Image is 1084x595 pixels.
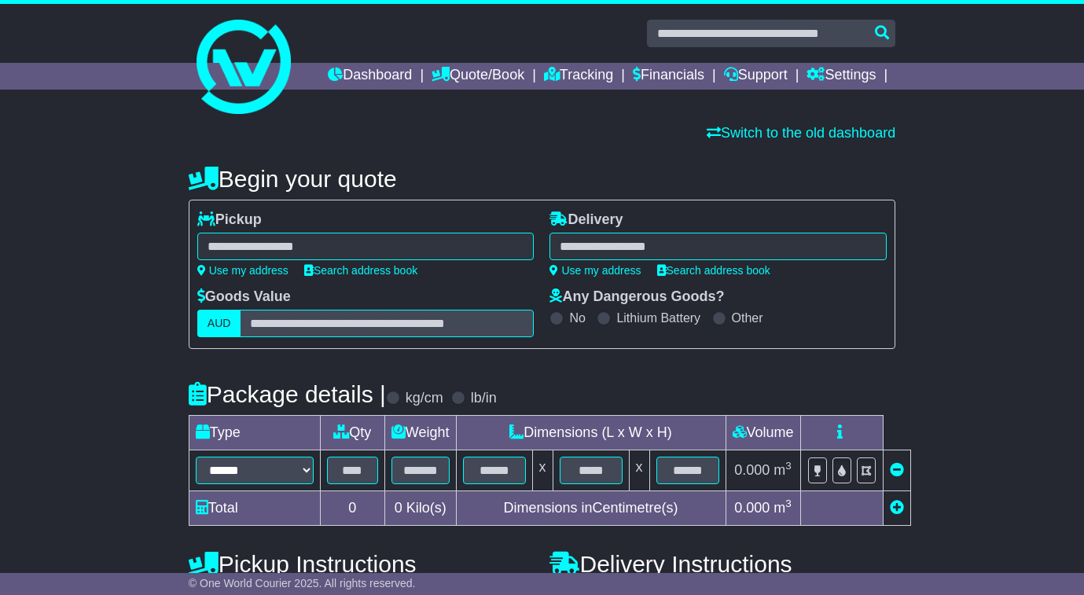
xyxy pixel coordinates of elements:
[773,500,792,516] span: m
[633,63,704,90] a: Financials
[785,498,792,509] sup: 3
[773,462,792,478] span: m
[549,288,724,306] label: Any Dangerous Goods?
[304,264,417,277] a: Search address book
[189,551,535,577] h4: Pickup Instructions
[657,264,770,277] a: Search address book
[544,63,613,90] a: Tracking
[197,211,262,229] label: Pickup
[724,63,788,90] a: Support
[707,125,895,141] a: Switch to the old dashboard
[189,166,895,192] h4: Begin your quote
[189,491,320,526] td: Total
[320,416,384,450] td: Qty
[197,310,241,337] label: AUD
[549,211,623,229] label: Delivery
[890,500,904,516] a: Add new item
[471,390,497,407] label: lb/in
[456,491,726,526] td: Dimensions in Centimetre(s)
[189,381,386,407] h4: Package details |
[549,264,641,277] a: Use my address
[328,63,412,90] a: Dashboard
[785,460,792,472] sup: 3
[406,390,443,407] label: kg/cm
[890,462,904,478] a: Remove this item
[432,63,524,90] a: Quote/Book
[384,491,456,526] td: Kilo(s)
[734,462,770,478] span: 0.000
[395,500,402,516] span: 0
[807,63,876,90] a: Settings
[726,416,800,450] td: Volume
[189,577,416,589] span: © One World Courier 2025. All rights reserved.
[189,416,320,450] td: Type
[569,310,585,325] label: No
[320,491,384,526] td: 0
[549,551,895,577] h4: Delivery Instructions
[456,416,726,450] td: Dimensions (L x W x H)
[734,500,770,516] span: 0.000
[629,450,649,491] td: x
[384,416,456,450] td: Weight
[732,310,763,325] label: Other
[197,264,288,277] a: Use my address
[532,450,553,491] td: x
[616,310,700,325] label: Lithium Battery
[197,288,291,306] label: Goods Value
